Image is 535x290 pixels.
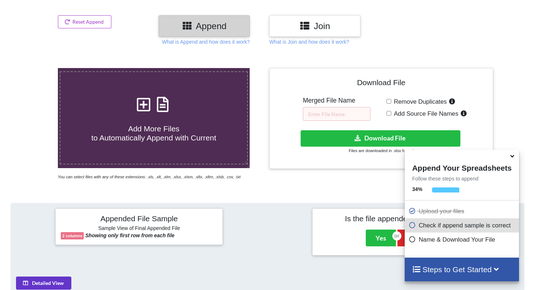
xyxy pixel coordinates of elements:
p: Upload your files [408,207,517,216]
button: Detailed View [16,277,71,290]
span: Remove Duplicates [391,98,447,105]
p: Name & Download Your File [408,235,517,244]
span: Add Source File Names [391,110,458,117]
input: Enter File Name [303,107,370,121]
h4: Download File [275,74,488,94]
small: Files are downloaded in .xlsx format [349,148,413,153]
button: No [397,230,426,246]
b: 34 % [412,186,422,192]
i: You can select files with any of these extensions: .xls, .xlt, .xlm, .xlsx, .xlsm, .xltx, .xltm, ... [58,175,241,179]
h3: Append [164,21,244,31]
p: What is Join and how does it work? [269,38,349,45]
button: Reset Append [58,15,112,28]
h4: Appended File Sample [61,214,217,224]
p: Follow these steps to append [405,175,519,182]
h6: Sample View of Final Appended File [61,225,217,233]
span: Add More Files to Automatically Append with Current [91,124,216,142]
p: Check if append sample is correct [408,221,517,230]
button: Download File [301,130,460,147]
h4: Append Your Spreadsheets [405,162,519,172]
h3: Join [275,21,355,31]
h4: Is the file appended correctly? [318,214,474,223]
b: Showing only first row from each file [85,233,174,238]
button: Yes [366,230,396,246]
b: 2 columns [62,234,82,238]
p: What is Append and how does it work? [162,38,250,45]
h5: Merged File Name [303,97,370,104]
h4: Steps to Get Started [412,265,511,274]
